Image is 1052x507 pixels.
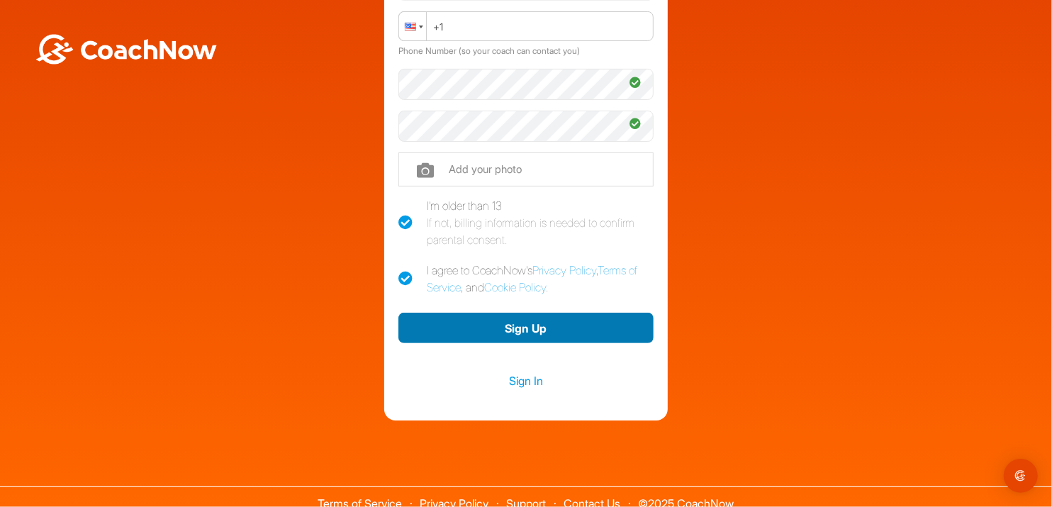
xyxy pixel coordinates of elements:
[398,11,654,41] input: Phone Number
[427,197,654,248] div: I'm older than 13
[484,280,546,294] a: Cookie Policy
[399,12,426,40] div: United States: + 1
[398,262,654,296] label: I agree to CoachNow's , , and .
[427,214,654,248] div: If not, billing information is needed to confirm parental consent.
[398,372,654,390] a: Sign In
[532,263,596,277] a: Privacy Policy
[1004,459,1038,493] div: Open Intercom Messenger
[34,34,218,65] img: BwLJSsUCoWCh5upNqxVrqldRgqLPVwmV24tXu5FoVAoFEpwwqQ3VIfuoInZCoVCoTD4vwADAC3ZFMkVEQFDAAAAAElFTkSuQmCC
[398,45,580,56] label: Phone Number (so your coach can contact you)
[398,313,654,343] button: Sign Up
